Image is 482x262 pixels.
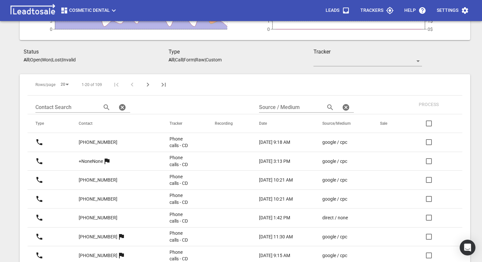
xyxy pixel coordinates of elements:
[259,214,290,221] p: [DATE] 1:42 PM
[79,139,117,146] p: [PHONE_NUMBER]
[259,252,290,259] p: [DATE] 9:15 AM
[170,230,189,243] a: Phone calls - CD
[35,82,55,88] span: Rows/page
[322,214,354,221] a: direct / none
[259,158,296,165] a: [DATE] 3:13 PM
[259,177,293,184] p: [DATE] 10:21 AM
[50,18,52,24] tspan: 3
[117,251,125,259] svg: More than one lead from this user
[79,196,117,203] p: [PHONE_NUMBER]
[35,195,43,203] svg: Call
[428,18,433,24] tspan: 1$
[322,177,347,184] p: google / cpc
[35,233,43,241] svg: Call
[169,57,174,62] aside: All
[259,139,290,146] p: [DATE] 9:18 AM
[259,233,293,240] p: [DATE] 11:30 AM
[322,158,347,165] p: google / cpc
[79,252,117,259] p: [PHONE_NUMBER]
[35,176,43,184] svg: Call
[174,57,175,62] span: |
[259,214,296,221] a: [DATE] 1:42 PM
[170,211,189,225] a: Phone calls - CD
[195,57,205,62] p: Raw
[372,114,406,133] th: Sale
[207,114,251,133] th: Recording
[50,27,52,32] tspan: 0
[259,139,296,146] a: [DATE] 9:18 AM
[170,136,189,149] a: Phone calls - CD
[259,177,296,184] a: [DATE] 10:21 AM
[79,191,117,207] a: [PHONE_NUMBER]
[170,192,189,206] a: Phone calls - CD
[170,154,189,168] a: Phone calls - CD
[62,57,76,62] p: Invalid
[24,48,169,56] h3: Status
[360,7,383,14] p: Trackers
[79,134,117,150] a: [PHONE_NUMBER]
[259,196,293,203] p: [DATE] 10:21 AM
[205,57,206,62] span: |
[322,139,347,146] p: google / cpc
[326,7,339,14] p: Leads
[79,233,117,240] p: [PHONE_NUMBER]
[313,48,422,56] h3: Tracker
[170,173,189,187] a: Phone calls - CD
[437,7,458,14] p: Settings
[162,114,207,133] th: Tracker
[79,214,117,221] p: [PHONE_NUMBER]
[322,196,347,203] p: google / cpc
[322,196,354,203] a: google / cpc
[61,57,62,62] span: |
[79,210,117,226] a: [PHONE_NUMBER]
[460,240,475,255] div: Open Intercom Messenger
[30,57,41,62] p: Open
[314,114,372,133] th: Source/Medium
[28,114,71,133] th: Type
[259,196,296,203] a: [DATE] 10:21 AM
[428,27,433,32] tspan: 0$
[117,233,125,241] svg: More than one lead from this user
[35,157,43,165] svg: Call
[79,177,117,184] p: [PHONE_NUMBER]
[24,57,29,62] aside: All
[322,252,347,259] p: google / cpc
[41,57,42,62] span: |
[322,139,354,146] a: google / cpc
[79,229,117,245] a: [PHONE_NUMBER]
[71,114,162,133] th: Contact
[259,252,296,259] a: [DATE] 9:15 AM
[79,153,103,169] a: +NoneNone
[79,172,117,188] a: [PHONE_NUMBER]
[322,214,348,221] p: direct / none
[322,233,347,240] p: google / cpc
[322,252,354,259] a: google / cpc
[259,233,296,240] a: [DATE] 11:30 AM
[35,214,43,222] svg: Call
[60,7,118,14] span: Cosmetic Dental
[206,57,222,62] p: Custom
[156,77,171,93] button: Last Page
[140,77,156,93] button: Next Page
[183,57,184,62] span: |
[29,57,30,62] span: |
[175,57,183,62] p: Call
[8,4,58,17] img: logo
[267,27,270,32] tspan: 0
[35,251,43,259] svg: Call
[251,114,314,133] th: Date
[42,57,51,62] p: Won
[51,57,52,62] span: |
[58,80,71,89] div: 20
[259,158,290,165] p: [DATE] 3:13 PM
[322,158,354,165] a: google / cpc
[35,138,43,146] svg: Call
[82,82,102,88] span: 1-20 of 109
[267,18,270,24] tspan: 1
